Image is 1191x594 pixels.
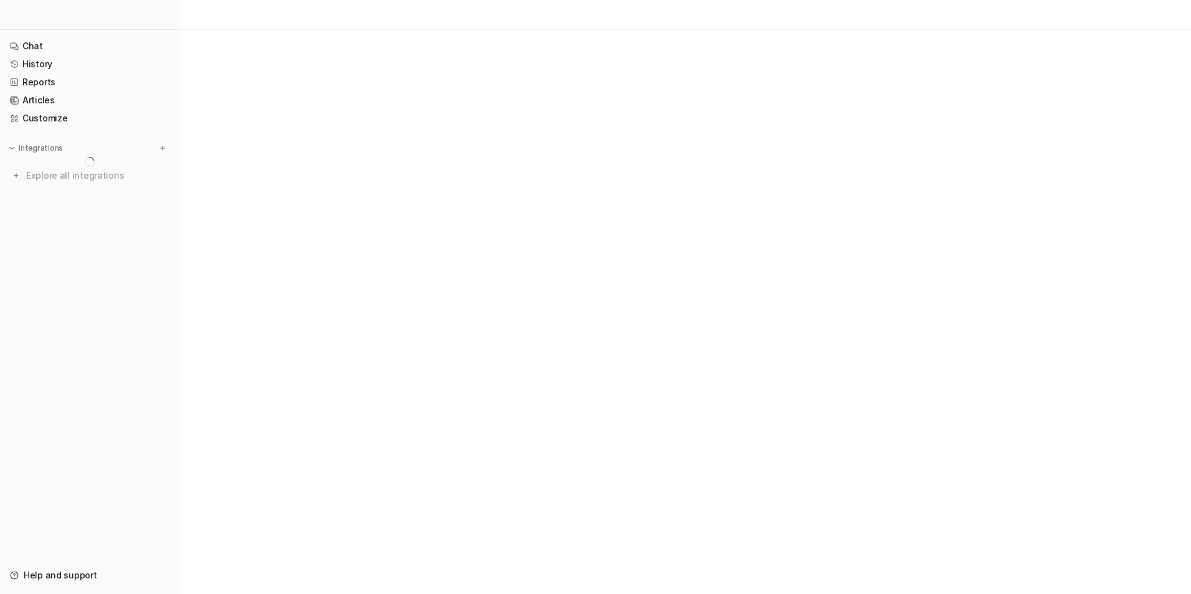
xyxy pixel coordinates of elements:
[10,169,22,182] img: explore all integrations
[5,167,174,184] a: Explore all integrations
[5,55,174,73] a: History
[7,144,16,153] img: expand menu
[5,73,174,91] a: Reports
[5,142,67,154] button: Integrations
[5,567,174,584] a: Help and support
[26,166,169,186] span: Explore all integrations
[158,144,167,153] img: menu_add.svg
[19,143,63,153] p: Integrations
[5,110,174,127] a: Customize
[5,92,174,109] a: Articles
[5,37,174,55] a: Chat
